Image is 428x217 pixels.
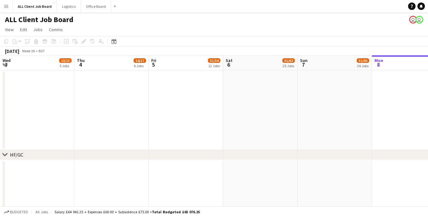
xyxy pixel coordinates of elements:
[3,209,29,215] button: Budgeted
[374,58,383,63] span: Mon
[31,26,45,34] a: Jobs
[134,64,146,68] div: 6 Jobs
[2,26,16,34] a: View
[357,64,369,68] div: 24 Jobs
[5,48,19,54] div: [DATE]
[5,27,14,32] span: View
[208,64,220,68] div: 12 Jobs
[10,152,23,158] div: HF/GC
[5,15,73,24] h1: ALL Client Job Board
[226,58,233,63] span: Sat
[57,0,81,12] button: Logistics
[13,0,57,12] button: ALL Client Job Board
[49,27,63,32] span: Comms
[59,64,71,68] div: 5 Jobs
[59,58,72,63] span: 10/15
[54,210,200,214] div: Salary £64 941.25 + Expenses £60.00 + Subsistence £75.00 =
[76,61,85,68] span: 4
[150,61,156,68] span: 5
[134,58,146,63] span: 14/17
[282,58,295,63] span: 51/62
[34,210,49,214] span: All jobs
[300,58,308,63] span: Sun
[10,210,28,214] span: Budgeted
[33,27,43,32] span: Jobs
[409,16,417,23] app-user-avatar: Nicola Lewis
[46,26,65,34] a: Comms
[81,0,111,12] button: Office Board
[151,58,156,63] span: Fri
[21,49,36,53] span: Week 36
[17,26,30,34] a: Edit
[416,16,423,23] app-user-avatar: Nicole Palmer
[374,61,383,68] span: 8
[2,61,11,68] span: 3
[77,58,85,63] span: Thu
[225,61,233,68] span: 6
[357,58,369,63] span: 51/60
[299,61,308,68] span: 7
[39,49,45,53] div: BST
[283,64,294,68] div: 25 Jobs
[208,58,220,63] span: 31/34
[2,58,11,63] span: Wed
[20,27,27,32] span: Edit
[152,210,200,214] span: Total Budgeted £65 076.25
